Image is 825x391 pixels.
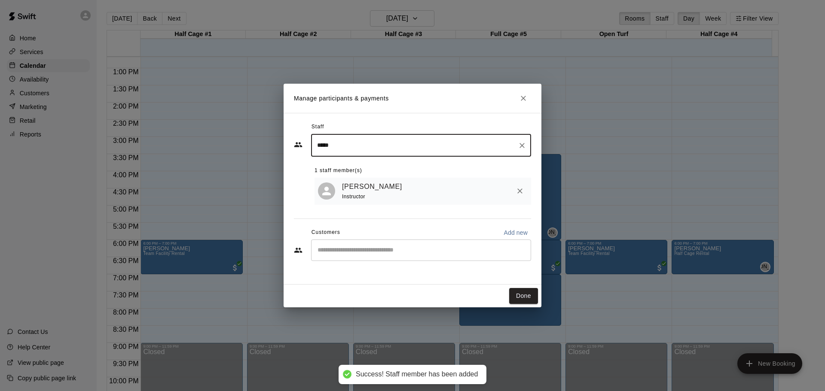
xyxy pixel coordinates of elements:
[516,91,531,106] button: Close
[311,239,531,261] div: Start typing to search customers...
[356,370,478,379] div: Success! Staff member has been added
[312,120,324,134] span: Staff
[512,183,528,199] button: Remove
[500,226,531,239] button: Add new
[315,164,362,178] span: 1 staff member(s)
[504,228,528,237] p: Add new
[294,94,389,103] p: Manage participants & payments
[312,226,340,239] span: Customers
[318,182,335,200] div: James Adkins
[294,246,302,255] svg: Customers
[516,139,528,152] button: Clear
[342,181,402,192] a: [PERSON_NAME]
[342,194,365,200] span: Instructor
[311,134,531,157] div: Search staff
[509,288,538,304] button: Done
[294,140,302,149] svg: Staff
